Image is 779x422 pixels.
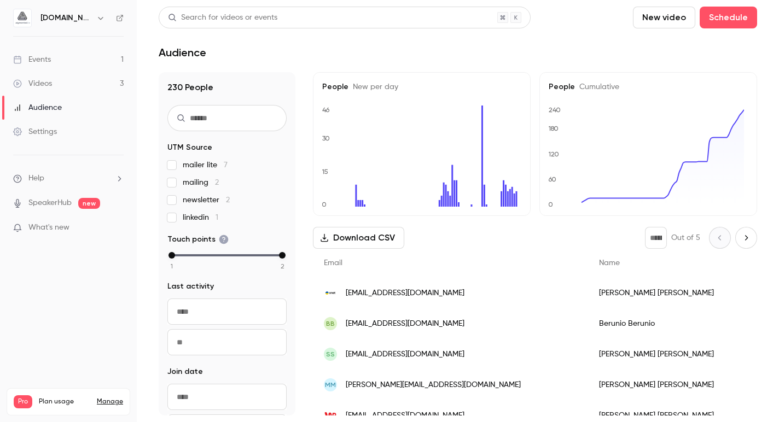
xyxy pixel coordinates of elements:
[167,281,214,292] span: Last activity
[322,134,330,142] text: 30
[633,7,695,28] button: New video
[346,318,464,330] span: [EMAIL_ADDRESS][DOMAIN_NAME]
[13,173,124,184] li: help-dropdown-opener
[548,125,559,132] text: 180
[313,227,404,249] button: Download CSV
[216,214,218,221] span: 1
[671,232,700,243] p: Out of 5
[575,83,619,91] span: Cumulative
[549,106,561,114] text: 240
[326,349,335,359] span: SS
[168,252,175,259] div: min
[78,198,100,209] span: new
[183,212,218,223] span: linkedin
[14,395,32,408] span: Pro
[346,379,521,391] span: [PERSON_NAME][EMAIL_ADDRESS][DOMAIN_NAME]
[159,46,206,59] h1: Audience
[324,409,337,422] img: wp.pl
[599,259,620,267] span: Name
[39,397,90,406] span: Plan usage
[97,397,123,406] a: Manage
[183,177,219,188] span: mailing
[281,261,284,271] span: 2
[171,261,173,271] span: 1
[322,168,328,175] text: 15
[168,12,277,24] div: Search for videos or events
[13,78,52,89] div: Videos
[14,9,31,27] img: aigmented.io
[13,54,51,65] div: Events
[167,329,287,355] input: To
[13,126,57,137] div: Settings
[167,81,287,94] h1: 230 People
[735,227,757,249] button: Next page
[700,7,757,28] button: Schedule
[322,106,330,114] text: 46
[183,195,230,206] span: newsletter
[215,179,219,186] span: 2
[322,201,327,208] text: 0
[183,160,228,171] span: mailer lite
[279,252,286,259] div: max
[548,175,556,183] text: 60
[167,142,212,153] span: UTM Source
[28,197,72,209] a: SpeakerHub
[28,222,69,233] span: What's new
[348,83,398,91] span: New per day
[548,201,553,208] text: 0
[13,102,62,113] div: Audience
[224,161,228,169] span: 7
[167,384,287,410] input: From
[322,81,521,92] h5: People
[326,319,335,329] span: BB
[325,380,336,390] span: MM
[226,196,230,204] span: 2
[167,298,287,325] input: From
[346,410,464,421] span: [EMAIL_ADDRESS][DOMAIN_NAME]
[28,173,44,184] span: Help
[167,366,203,377] span: Join date
[346,288,464,299] span: [EMAIL_ADDRESS][DOMAIN_NAME]
[549,81,748,92] h5: People
[346,349,464,360] span: [EMAIL_ADDRESS][DOMAIN_NAME]
[167,234,229,245] span: Touch points
[40,13,92,24] h6: [DOMAIN_NAME]
[548,150,559,158] text: 120
[324,286,337,300] img: onet.eu
[324,259,342,267] span: Email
